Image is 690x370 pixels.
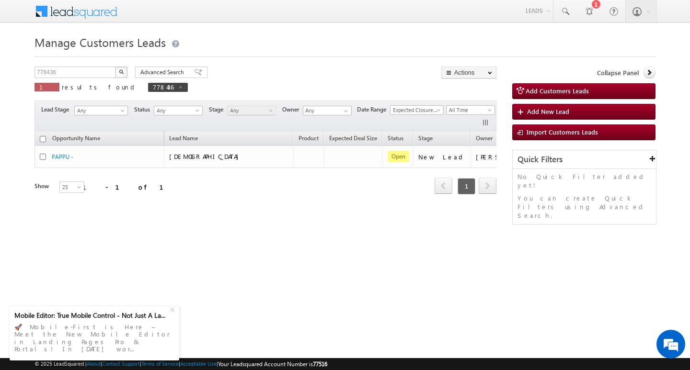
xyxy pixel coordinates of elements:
[517,172,651,190] p: No Quick Filter added yet!
[154,106,200,115] span: Any
[390,105,444,115] a: Expected Closure Date
[34,359,327,369] span: © 2025 LeadSquared | | | | |
[282,105,303,114] span: Owner
[102,360,140,367] a: Contact Support
[527,128,598,136] span: Import Customers Leads
[168,303,179,314] div: +
[313,360,327,368] span: 77516
[39,83,55,91] span: 1
[527,107,569,115] span: Add New Lead
[75,106,125,115] span: Any
[119,69,124,74] img: Search
[414,133,437,146] a: Stage
[441,67,496,78] button: Actions
[299,135,319,142] span: Product
[140,68,187,77] span: Advanced Search
[218,360,327,368] span: Your Leadsquared Account Number is
[41,105,73,114] span: Lead Stage
[339,106,351,116] a: Show All Items
[526,87,589,95] span: Add Customers Leads
[164,133,203,146] span: Lead Name
[383,133,408,146] a: Status
[418,153,466,161] div: New Lead
[517,194,651,220] p: You can create Quick Filters using Advanced Search.
[141,360,179,367] a: Terms of Service
[59,181,84,193] a: 25
[134,105,154,114] span: Status
[157,5,180,28] div: Minimize live chat window
[458,178,475,194] span: 1
[209,105,227,114] span: Stage
[476,135,493,142] span: Owner
[87,360,101,367] a: About
[324,133,382,146] a: Expected Deal Size
[418,135,433,142] span: Stage
[227,106,276,115] a: Any
[52,135,100,142] span: Opportunity Name
[180,360,217,367] a: Acceptable Use
[357,105,390,114] span: Date Range
[388,151,409,162] span: Open
[82,181,175,192] div: 1 - 1 of 1
[303,106,352,115] input: Type to Search
[62,83,138,91] span: results found
[153,83,173,91] span: 778436
[446,105,495,115] a: All Time
[597,68,639,77] span: Collapse Panel
[40,136,46,142] input: Check all records
[50,50,161,63] div: Chat with us now
[169,152,243,160] span: [DEMOGRAPHIC_DATA]
[16,50,40,63] img: d_60004797649_company_0_60004797649
[47,133,105,146] a: Opportunity Name
[435,179,452,194] a: prev
[391,106,440,114] span: Expected Closure Date
[435,178,452,194] span: prev
[479,178,496,194] span: next
[130,295,174,308] em: Start Chat
[74,106,128,115] a: Any
[52,153,73,160] a: PAPPU -
[154,106,203,115] a: Any
[479,179,496,194] a: next
[34,182,52,191] div: Show
[228,106,273,115] span: Any
[34,34,166,50] span: Manage Customers Leads
[60,183,85,191] span: 25
[447,106,492,114] span: All Time
[513,150,656,169] div: Quick Filters
[476,153,539,161] div: [PERSON_NAME]
[329,135,377,142] span: Expected Deal Size
[14,320,174,356] div: 🚀 Mobile-First is Here – Meet the New Mobile Editor in Landing Pages Pro & Portals! In [DATE] wor...
[14,311,169,320] div: Mobile Editor: True Mobile Control - Not Just A La...
[12,89,175,287] textarea: Type your message and hit 'Enter'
